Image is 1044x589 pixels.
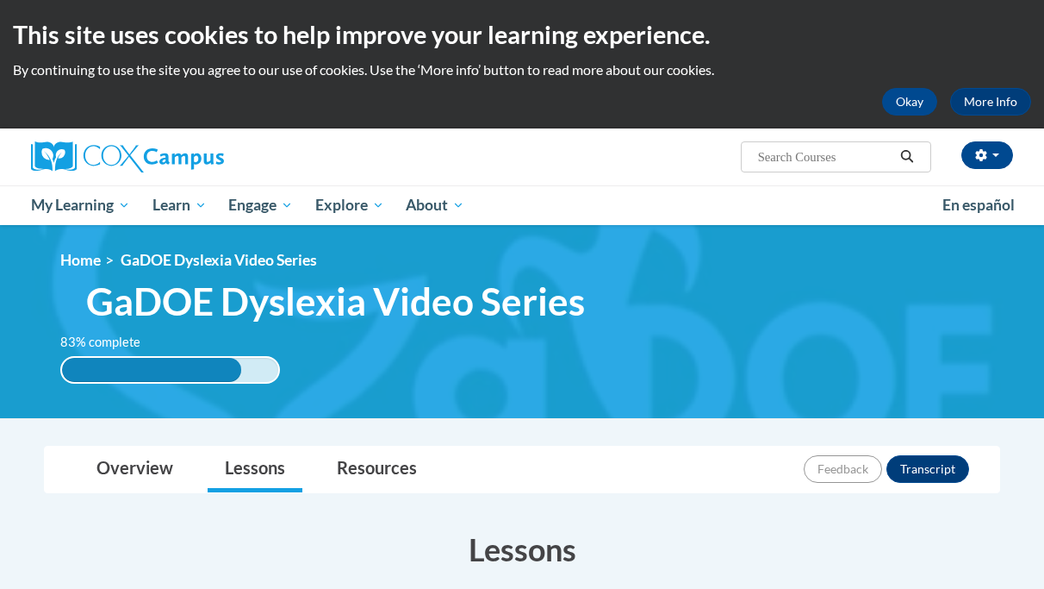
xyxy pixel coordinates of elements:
button: Account Settings [961,141,1013,169]
h2: This site uses cookies to help improve your learning experience. [13,17,1031,52]
div: Main menu [18,185,1026,225]
a: Lessons [208,447,302,492]
a: Cox Campus [31,141,341,172]
span: About [406,195,464,216]
a: More Info [950,88,1031,116]
button: Okay [882,88,937,116]
h3: Lessons [44,528,1000,571]
span: Engage [228,195,293,216]
a: Explore [304,185,395,225]
a: Learn [141,185,218,225]
button: Feedback [804,455,882,483]
a: My Learning [20,185,141,225]
a: En español [931,187,1026,223]
span: Learn [152,195,207,216]
div: 83% complete [62,358,241,382]
span: En español [942,196,1015,214]
p: By continuing to use the site you agree to our use of cookies. Use the ‘More info’ button to read... [13,60,1031,79]
button: Transcript [886,455,969,483]
label: 83% complete [60,333,159,352]
input: Search Courses [756,147,894,167]
span: GaDOE Dyslexia Video Series [121,251,317,269]
a: Overview [79,447,190,492]
img: Cox Campus [31,141,224,172]
a: Resources [320,447,434,492]
button: Search [894,147,920,167]
span: GaDOE Dyslexia Video Series [86,279,585,324]
a: Home [60,251,101,269]
span: Explore [315,195,384,216]
a: About [395,185,476,225]
a: Engage [217,185,304,225]
span: My Learning [31,195,130,216]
